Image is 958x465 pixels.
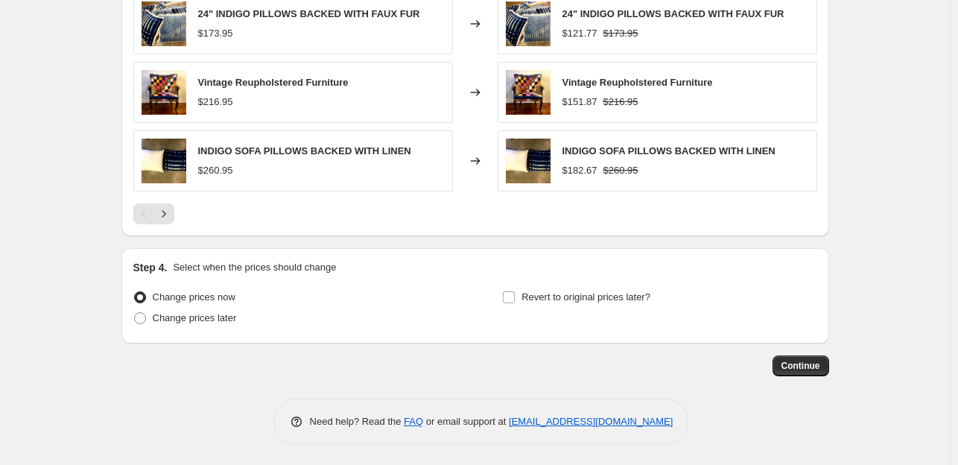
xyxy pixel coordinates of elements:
[198,26,233,41] div: $173.95
[153,291,235,303] span: Change prices now
[153,203,174,224] button: Next
[773,355,829,376] button: Continue
[506,70,551,115] img: IMG_2528_80x.jpg
[603,163,638,178] strike: $260.95
[142,139,186,183] img: IMG_2749_80x.jpg
[509,416,673,427] a: [EMAIL_ADDRESS][DOMAIN_NAME]
[198,95,233,110] div: $216.95
[562,77,713,88] span: Vintage Reupholstered Furniture
[133,203,174,224] nav: Pagination
[603,95,638,110] strike: $216.95
[781,360,820,372] span: Continue
[603,26,638,41] strike: $173.95
[562,26,597,41] div: $121.77
[198,163,233,178] div: $260.95
[506,139,551,183] img: IMG_2749_80x.jpg
[521,291,650,303] span: Revert to original prices later?
[562,95,597,110] div: $151.87
[198,145,411,156] span: INDIGO SOFA PILLOWS BACKED WITH LINEN
[562,163,597,178] div: $182.67
[198,77,349,88] span: Vintage Reupholstered Furniture
[404,416,423,427] a: FAQ
[423,416,509,427] span: or email support at
[562,8,784,19] span: 24" INDIGO PILLOWS BACKED WITH FAUX FUR
[173,260,336,275] p: Select when the prices should change
[142,1,186,46] img: IMG_477877076_80x.jpg
[142,70,186,115] img: IMG_2528_80x.jpg
[133,260,168,275] h2: Step 4.
[506,1,551,46] img: IMG_477877076_80x.jpg
[562,145,775,156] span: INDIGO SOFA PILLOWS BACKED WITH LINEN
[198,8,420,19] span: 24" INDIGO PILLOWS BACKED WITH FAUX FUR
[153,312,237,323] span: Change prices later
[310,416,405,427] span: Need help? Read the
